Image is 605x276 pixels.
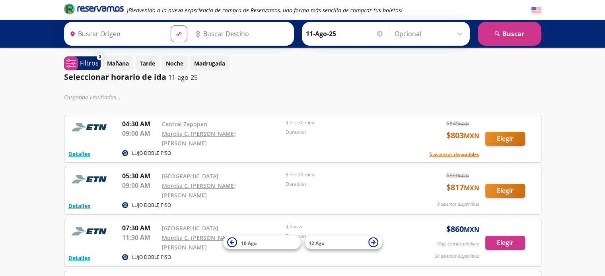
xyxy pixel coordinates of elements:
[286,119,406,126] p: 4 hrs 30 mins
[80,58,99,68] p: Filtros
[68,254,90,262] button: Detalles
[286,129,406,136] p: Duración
[478,22,541,46] button: Buscar
[162,182,236,199] a: Morelia C. [PERSON_NAME] [PERSON_NAME]
[66,24,164,44] input: Buscar Origen
[446,119,469,127] span: $ 845
[107,59,129,68] p: Mañana
[162,130,236,147] a: Morelia C. [PERSON_NAME] [PERSON_NAME]
[64,71,166,83] p: Seleccionar horario de ida
[122,119,158,129] p: 04:30 AM
[446,181,479,193] span: $ 817
[99,54,101,60] span: 0
[127,6,403,14] em: ¡Bienvenido a la nueva experiencia de compra de Reservamos, una forma más sencilla de comprar tus...
[286,223,406,230] p: 4 horas
[68,119,112,135] img: RESERVAMOS
[64,56,101,70] button: 0Filtros
[464,183,479,192] small: MXN
[241,239,257,246] span: 10 Ago
[64,3,124,15] i: Brand Logo
[194,59,225,68] p: Madrugada
[435,253,479,260] p: 30 asientos disponibles
[122,223,158,233] p: 07:30 AM
[446,171,469,179] span: $ 860
[485,236,525,250] button: Elegir
[459,121,469,127] small: MXN
[135,56,160,71] button: Tarde
[286,181,406,188] p: Duración
[132,202,171,209] p: LUJO DOBLE PISO
[140,59,155,68] p: Tarde
[168,73,198,82] p: 11-ago-25
[192,24,290,44] input: Buscar Destino
[161,56,188,71] button: Noche
[485,132,525,146] button: Elegir
[464,225,479,234] small: MXN
[122,181,158,190] p: 09:00 AM
[429,151,479,158] button: 5 asientos disponibles
[309,239,324,246] span: 12 Ago
[103,56,133,71] button: Mañana
[485,184,525,198] button: Elegir
[122,171,158,181] p: 05:30 AM
[162,234,236,251] a: Morelia C. [PERSON_NAME] [PERSON_NAME]
[395,24,466,44] input: Opcional
[68,171,112,187] img: RESERVAMOS
[305,235,382,249] button: 12 Ago
[122,129,158,138] p: 09:00 AM
[162,172,218,180] a: [GEOGRAPHIC_DATA]
[162,224,218,232] a: [GEOGRAPHIC_DATA]
[166,59,183,68] p: Noche
[286,171,406,178] p: 3 hrs 30 mins
[446,129,479,141] span: $ 803
[223,235,301,249] button: 10 Ago
[68,202,90,210] button: Detalles
[132,150,171,157] p: LUJO DOBLE PISO
[132,254,171,261] p: LUJO DOBLE PISO
[464,131,479,140] small: MXN
[306,24,384,44] input: Elegir Fecha
[68,223,112,239] img: RESERVAMOS
[122,233,158,242] p: 11:30 AM
[531,5,541,15] button: English
[459,173,469,179] small: MXN
[162,120,207,128] a: Central Zapopan
[68,150,90,158] button: Detalles
[190,56,230,71] button: Madrugada
[437,241,479,247] p: Viaje sencillo p/adulto
[64,93,121,101] em: Cargando resultados ...
[286,233,406,240] p: Duración
[437,201,479,208] p: 8 asientos disponibles
[64,3,124,17] a: Brand Logo
[446,223,479,235] span: $ 860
